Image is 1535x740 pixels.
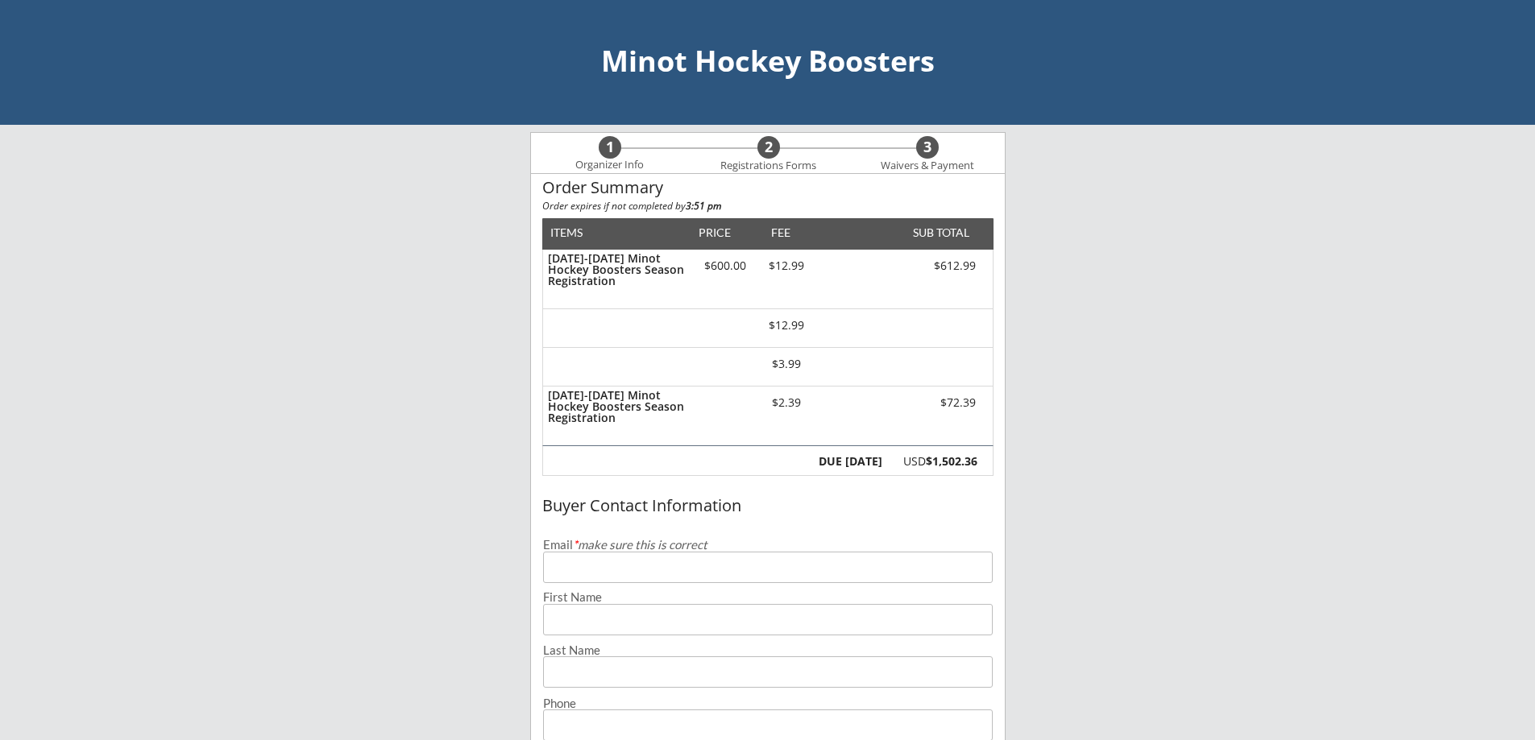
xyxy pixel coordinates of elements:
div: Minot Hockey Boosters [16,47,1519,76]
div: Phone [543,697,993,709]
div: 1 [599,138,621,156]
div: $72.39 [885,397,976,408]
div: First Name [543,591,993,603]
div: $3.99 [760,358,814,370]
div: Order expires if not completed by [542,201,994,211]
strong: 3:51 pm [686,199,721,213]
div: ITEMS [550,227,608,238]
div: Waivers & Payment [872,159,983,172]
div: [DATE]-[DATE] Minot Hockey Boosters Season Registration [548,390,684,424]
div: DUE [DATE] [815,456,882,467]
div: Registrations Forms [713,159,824,172]
strong: $1,502.36 [926,453,977,469]
div: $2.39 [760,397,814,408]
div: Order Summary [542,179,994,196]
div: [DATE]-[DATE] Minot Hockey Boosters Season Registration [548,253,684,287]
div: SUB TOTAL [906,227,969,238]
div: FEE [760,227,802,238]
div: $612.99 [885,260,976,271]
div: $12.99 [760,320,814,331]
div: Organizer Info [566,159,654,172]
div: Last Name [543,644,993,656]
div: USD [891,456,977,467]
div: PRICE [691,227,739,238]
div: $12.99 [760,260,814,271]
em: make sure this is correct [573,537,707,552]
div: Email [543,539,993,551]
div: $600.00 [691,260,760,271]
div: 2 [757,138,780,156]
div: 3 [916,138,939,156]
div: Buyer Contact Information [542,497,994,515]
